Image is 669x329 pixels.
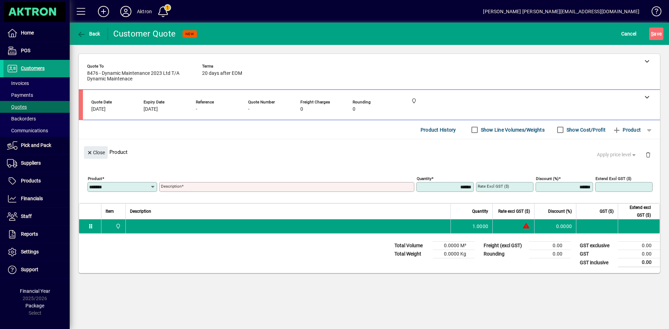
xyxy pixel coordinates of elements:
span: Products [21,178,41,183]
span: Close [87,147,105,158]
mat-label: Rate excl GST ($) [478,184,509,189]
div: Product [79,139,660,165]
span: - [248,107,249,112]
button: Add [92,5,115,18]
td: GST exclusive [576,242,618,250]
button: Cancel [620,28,638,40]
a: Invoices [3,77,70,89]
td: Total Volume [391,242,433,250]
button: Save [649,28,663,40]
button: Profile [115,5,137,18]
span: Pick and Pack [21,142,51,148]
button: Apply price level [594,149,640,161]
span: Customers [21,65,45,71]
span: Quotes [7,104,27,110]
a: Communications [3,125,70,136]
span: Extend excl GST ($) [622,204,651,219]
a: Quotes [3,101,70,113]
a: Products [3,172,70,190]
app-page-header-button: Delete [640,151,656,158]
button: Delete [640,146,656,163]
a: Home [3,24,70,42]
td: GST inclusive [576,258,618,267]
span: - [196,107,197,112]
span: Financials [21,196,43,201]
a: Reports [3,226,70,243]
span: Quantity [472,207,488,215]
div: Aktron [137,6,152,17]
a: Backorders [3,113,70,125]
span: 20 days after EOM [202,71,242,76]
td: GST [576,250,618,258]
span: Backorders [7,116,36,122]
mat-label: Quantity [417,176,431,181]
span: Rate excl GST ($) [498,207,530,215]
button: Back [75,28,102,40]
span: Support [21,267,38,272]
a: Staff [3,208,70,225]
td: 0.00 [529,250,571,258]
span: ave [651,28,662,39]
td: Rounding [480,250,529,258]
button: Product History [418,124,459,136]
td: 0.00 [618,258,660,267]
span: Communications [7,128,48,133]
td: Total Weight [391,250,433,258]
span: [DATE] [144,107,158,112]
a: Payments [3,89,70,101]
td: 0.00 [618,250,660,258]
span: Package [25,303,44,308]
mat-label: Discount (%) [536,176,559,181]
a: Financials [3,190,70,207]
span: Discount (%) [548,207,572,215]
mat-label: Description [161,184,182,189]
span: Settings [21,249,39,254]
span: POS [21,48,30,53]
label: Show Cost/Profit [565,126,606,133]
span: Item [106,207,114,215]
span: Apply price level [597,151,637,158]
span: 0 [353,107,355,112]
a: POS [3,42,70,60]
span: 0 [300,107,303,112]
label: Show Line Volumes/Weights [479,126,545,133]
span: Payments [7,92,33,98]
span: Invoices [7,80,29,86]
span: 1.0000 [472,223,489,230]
mat-label: Extend excl GST ($) [595,176,631,181]
a: Pick and Pack [3,137,70,154]
app-page-header-button: Back [70,28,108,40]
div: Customer Quote [113,28,176,39]
span: GST ($) [600,207,614,215]
a: Suppliers [3,155,70,172]
span: NEW [185,32,194,36]
a: Knowledge Base [646,1,660,24]
span: S [651,31,654,37]
span: Home [21,30,34,36]
td: 0.0000 M³ [433,242,475,250]
span: Financial Year [20,288,50,294]
span: Description [130,207,151,215]
button: Close [84,146,108,159]
td: 0.00 [618,242,660,250]
span: Suppliers [21,160,41,166]
app-page-header-button: Close [82,149,109,155]
span: [DATE] [91,107,106,112]
span: Product History [421,124,456,135]
td: 0.0000 Kg [433,250,475,258]
td: 0.00 [529,242,571,250]
span: Back [77,31,100,37]
mat-label: Product [88,176,102,181]
a: Support [3,261,70,279]
a: Settings [3,243,70,261]
div: [PERSON_NAME] [PERSON_NAME][EMAIL_ADDRESS][DOMAIN_NAME] [483,6,639,17]
span: Reports [21,231,38,237]
span: Staff [21,213,32,219]
span: 8476 - Dynamic Maintenance 2023 Ltd T/A Dynamic Maintenace [87,71,192,82]
span: Cancel [621,28,637,39]
td: 0.0000 [534,219,576,233]
td: Freight (excl GST) [480,242,529,250]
